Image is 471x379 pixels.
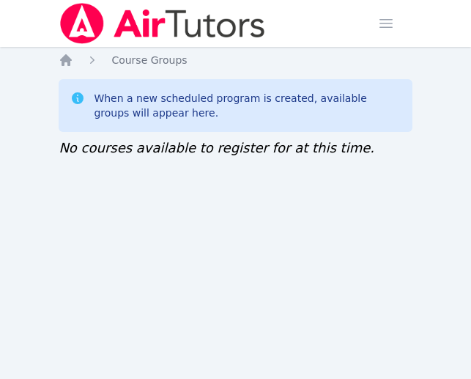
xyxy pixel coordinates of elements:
[59,53,412,67] nav: Breadcrumb
[111,53,187,67] a: Course Groups
[94,91,400,120] div: When a new scheduled program is created, available groups will appear here.
[59,140,374,155] span: No courses available to register for at this time.
[111,54,187,66] span: Course Groups
[59,3,266,44] img: Air Tutors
